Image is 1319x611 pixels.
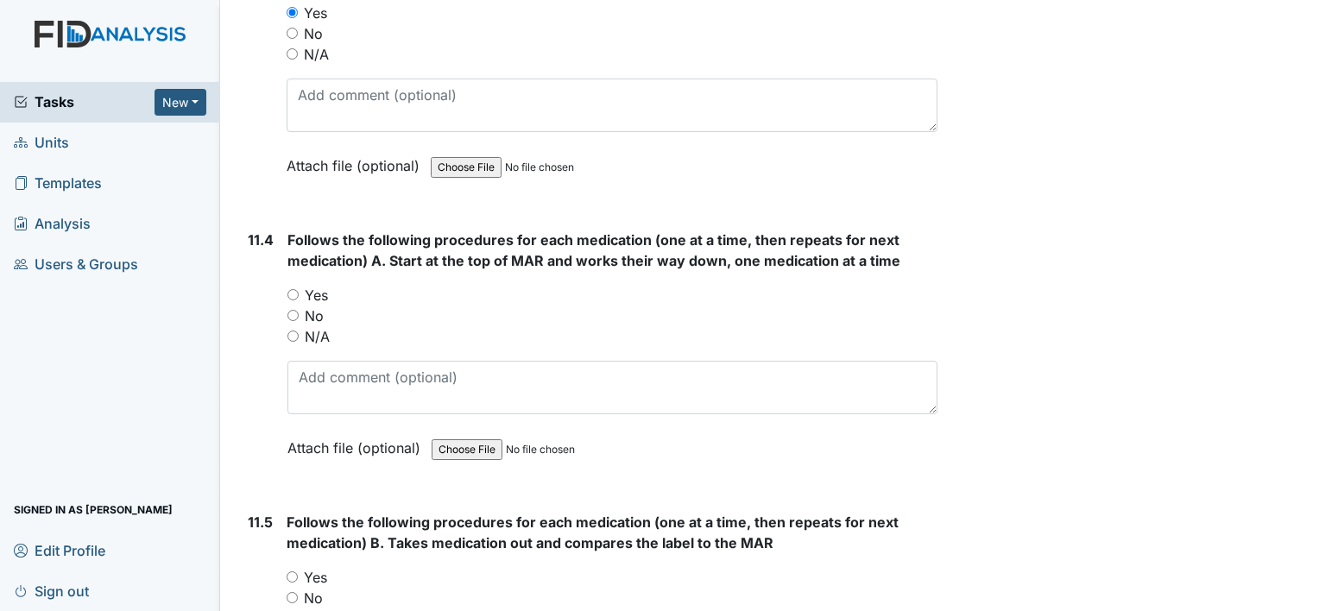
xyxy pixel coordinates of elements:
[14,577,89,604] span: Sign out
[287,7,298,18] input: Yes
[304,44,329,65] label: N/A
[305,305,324,326] label: No
[287,146,426,176] label: Attach file (optional)
[14,91,155,112] a: Tasks
[14,129,69,156] span: Units
[287,571,298,583] input: Yes
[287,28,298,39] input: No
[14,251,138,278] span: Users & Groups
[304,23,323,44] label: No
[248,512,273,532] label: 11.5
[14,170,102,197] span: Templates
[155,89,206,116] button: New
[248,230,274,250] label: 11.4
[305,326,330,347] label: N/A
[287,513,899,551] span: Follows the following procedures for each medication (one at a time, then repeats for next medica...
[287,310,299,321] input: No
[287,592,298,603] input: No
[14,496,173,523] span: Signed in as [PERSON_NAME]
[304,588,323,608] label: No
[304,3,327,23] label: Yes
[305,285,328,305] label: Yes
[287,289,299,300] input: Yes
[287,428,427,458] label: Attach file (optional)
[287,48,298,60] input: N/A
[14,537,105,564] span: Edit Profile
[287,231,900,269] span: Follows the following procedures for each medication (one at a time, then repeats for next medica...
[304,567,327,588] label: Yes
[287,331,299,342] input: N/A
[14,211,91,237] span: Analysis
